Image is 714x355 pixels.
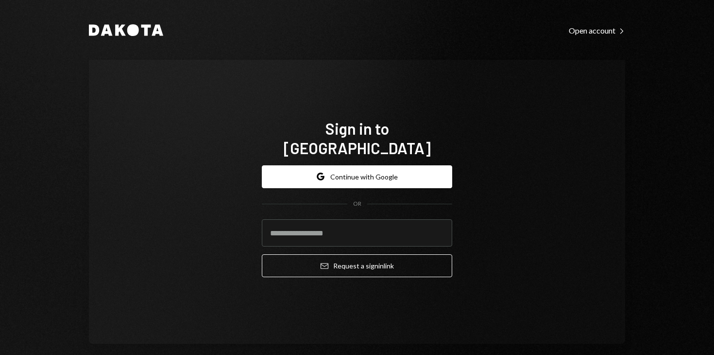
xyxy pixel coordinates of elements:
[262,119,452,158] h1: Sign in to [GEOGRAPHIC_DATA]
[353,200,361,208] div: OR
[569,25,625,35] a: Open account
[262,254,452,277] button: Request a signinlink
[262,165,452,188] button: Continue with Google
[569,26,625,35] div: Open account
